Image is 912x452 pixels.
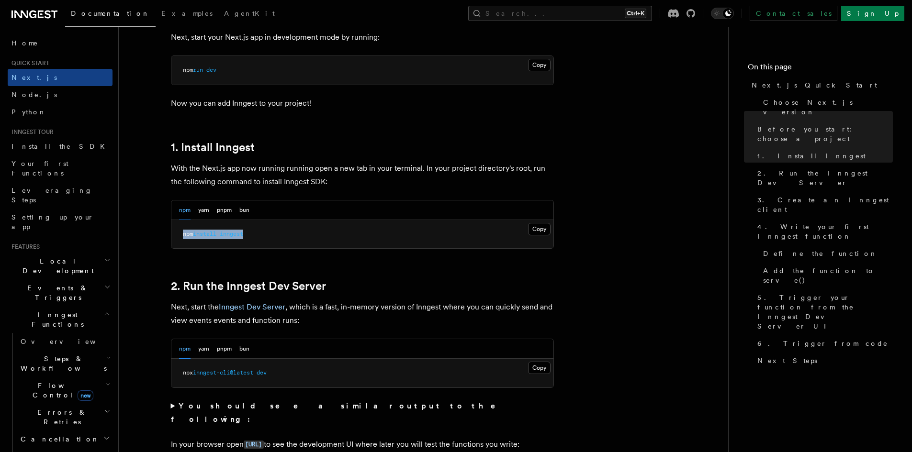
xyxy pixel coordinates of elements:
button: Events & Triggers [8,279,113,306]
span: Install the SDK [11,143,111,150]
span: Local Development [8,256,104,276]
span: dev [257,369,267,376]
span: Leveraging Steps [11,187,92,204]
span: Before you start: choose a project [757,124,893,143]
a: Next Steps [754,352,893,369]
button: Copy [528,362,551,374]
strong: You should see a similar output to the following: [171,401,509,424]
span: Steps & Workflows [17,354,107,373]
button: Toggle dark mode [711,8,734,19]
a: Examples [156,3,218,26]
summary: You should see a similar output to the following: [171,399,554,426]
span: inngest [220,231,243,237]
a: Python [8,103,113,121]
span: npm [183,231,193,237]
p: In your browser open to see the development UI where later you will test the functions you write: [171,438,554,452]
a: Contact sales [750,6,837,21]
span: install [193,231,216,237]
a: Choose Next.js version [759,94,893,121]
span: Define the function [763,249,878,258]
span: 1. Install Inngest [757,151,866,161]
button: yarn [198,339,209,359]
span: npm [183,66,193,73]
a: Sign Up [841,6,904,21]
span: 6. Trigger from code [757,339,888,348]
button: pnpm [217,339,232,359]
span: run [193,66,203,73]
span: Errors & Retries [17,408,104,427]
button: bun [239,200,249,220]
span: new [78,390,93,401]
span: Overview [21,338,119,345]
span: Inngest Functions [8,310,103,329]
span: Setting up your app [11,213,94,231]
span: Python [11,108,46,116]
button: npm [179,339,191,359]
span: inngest-cli@latest [193,369,253,376]
p: With the Next.js app now running running open a new tab in your terminal. In your project directo... [171,162,554,188]
a: Add the function to serve() [759,262,893,289]
a: Inngest Dev Server [219,302,285,311]
a: Setting up your app [8,209,113,235]
button: Inngest Functions [8,306,113,333]
span: Documentation [71,10,150,17]
a: Before you start: choose a project [754,121,893,147]
span: 5. Trigger your function from the Inngest Dev Server UI [757,293,893,331]
span: Next.js [11,74,57,81]
a: Node.js [8,86,113,103]
a: Overview [17,333,113,350]
a: 4. Write your first Inngest function [754,218,893,245]
span: Inngest tour [8,128,54,136]
a: Next.js Quick Start [748,77,893,94]
span: Node.js [11,91,57,99]
span: npx [183,369,193,376]
a: Next.js [8,69,113,86]
p: Now you can add Inngest to your project! [171,97,554,110]
button: Copy [528,223,551,235]
span: Examples [161,10,213,17]
span: Home [11,38,38,48]
span: Cancellation [17,434,100,444]
p: Next, start your Next.js app in development mode by running: [171,31,554,44]
a: 1. Install Inngest [754,147,893,165]
span: Your first Functions [11,160,68,177]
button: Errors & Retries [17,404,113,430]
a: Your first Functions [8,155,113,182]
span: Events & Triggers [8,283,104,302]
a: Home [8,34,113,52]
button: Cancellation [17,430,113,448]
span: 3. Create an Inngest client [757,195,893,214]
span: Flow Control [17,381,105,400]
button: Flow Controlnew [17,377,113,404]
a: 2. Run the Inngest Dev Server [754,165,893,191]
button: Steps & Workflows [17,350,113,377]
button: Search...Ctrl+K [468,6,652,21]
a: AgentKit [218,3,281,26]
a: Define the function [759,245,893,262]
code: [URL] [244,441,264,449]
kbd: Ctrl+K [625,9,646,18]
a: Install the SDK [8,138,113,155]
span: Quick start [8,59,49,67]
button: Local Development [8,253,113,279]
p: Next, start the , which is a fast, in-memory version of Inngest where you can quickly send and vi... [171,300,554,327]
a: Documentation [65,3,156,27]
span: Features [8,243,40,251]
a: 5. Trigger your function from the Inngest Dev Server UI [754,289,893,335]
button: Copy [528,59,551,71]
span: 2. Run the Inngest Dev Server [757,168,893,187]
button: bun [239,339,249,359]
a: [URL] [244,440,264,449]
span: Add the function to serve() [763,266,893,285]
span: Next.js Quick Start [752,80,877,90]
a: Leveraging Steps [8,182,113,209]
h4: On this page [748,61,893,77]
a: 1. Install Inngest [171,141,255,154]
button: pnpm [217,200,232,220]
span: dev [206,66,216,73]
span: Choose Next.js version [763,98,893,117]
button: yarn [198,200,209,220]
span: Next Steps [757,356,817,365]
span: 4. Write your first Inngest function [757,222,893,241]
a: 3. Create an Inngest client [754,191,893,218]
